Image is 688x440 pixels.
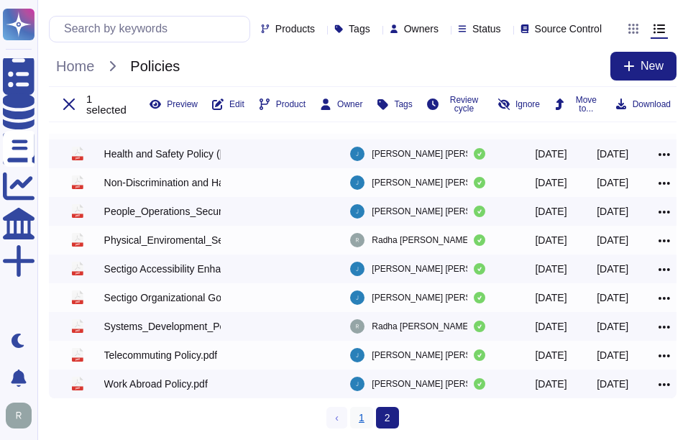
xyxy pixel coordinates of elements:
span: Download [633,100,671,109]
div: [DATE] [535,175,567,190]
span: Edit [229,100,244,109]
img: user [350,147,364,161]
span: 1 selected [86,93,132,115]
div: Work Abroad Policy.pdf [104,377,208,391]
img: user [6,403,32,428]
span: Move to... [572,96,601,113]
button: Ignore [498,98,540,110]
button: New [610,52,676,81]
div: [DATE] [535,147,567,161]
button: Edit [212,98,244,110]
span: New [641,60,664,72]
div: Telecommuting Policy.pdf [104,348,218,362]
div: [DATE] [597,262,628,276]
span: Radha [PERSON_NAME] [372,319,470,334]
span: [PERSON_NAME] [PERSON_NAME] [372,262,516,276]
span: [PERSON_NAME] [PERSON_NAME] [372,348,516,362]
div: Sectigo Organizational Goals and Values.pdf [104,290,221,305]
span: 2 [376,407,399,428]
div: [DATE] [535,233,567,247]
span: Radha [PERSON_NAME] [372,233,470,247]
button: Tags [377,98,412,110]
img: user [350,319,364,334]
span: Owner [337,100,362,109]
div: [DATE] [597,147,628,161]
span: Review cycle [444,96,484,113]
a: 1 [350,407,373,428]
div: [DATE] [535,348,567,362]
img: user [350,348,364,362]
div: People_Operations_Security_Procedure.pdf [104,204,221,219]
img: user [350,233,364,247]
span: [PERSON_NAME] [PERSON_NAME] [372,290,516,305]
span: Products [275,24,315,34]
span: [PERSON_NAME] [PERSON_NAME] [372,377,516,391]
div: [DATE] [535,290,567,305]
span: Owners [404,24,439,34]
span: Tags [394,100,412,109]
img: user [350,290,364,305]
span: [PERSON_NAME] [PERSON_NAME] [372,147,516,161]
span: [PERSON_NAME] [PERSON_NAME] [372,175,516,190]
div: [DATE] [597,204,628,219]
div: [DATE] [535,319,567,334]
span: Home [49,55,101,77]
div: [DATE] [597,348,628,362]
span: Product [276,100,306,109]
div: Health and Safety Policy ([GEOGRAPHIC_DATA]).pdf [104,147,221,161]
button: Move to... [554,96,601,113]
span: Tags [349,24,370,34]
div: [DATE] [535,262,567,276]
div: Physical_Enviromental_Security_Policy.pdf [104,233,221,247]
button: Product [259,98,306,110]
img: user [350,175,364,190]
div: [DATE] [597,377,628,391]
input: Search by keywords [57,17,249,42]
span: Source Control [535,24,602,34]
span: ‹ [335,412,339,423]
button: user [3,400,42,431]
button: Download [615,98,671,110]
span: [PERSON_NAME] [PERSON_NAME] [372,204,516,219]
div: [DATE] [535,377,567,391]
span: Status [472,24,501,34]
div: Sectigo Accessibility Enhancement 508 WCAG 2.1 Compliancy.pdf [104,262,221,276]
div: [DATE] [597,290,628,305]
button: Review cycle [427,96,484,113]
div: [DATE] [597,233,628,247]
div: [DATE] [535,204,567,219]
span: Preview [167,100,198,109]
div: [DATE] [597,319,628,334]
button: Owner [320,98,362,110]
span: Policies [123,55,187,77]
div: Non-Discrimination and Harassment Policy ([GEOGRAPHIC_DATA]).pdf [104,175,221,190]
div: [DATE] [597,175,628,190]
span: Ignore [515,100,540,109]
img: user [350,204,364,219]
img: user [350,262,364,276]
img: user [350,377,364,391]
button: Preview [150,98,198,110]
div: Systems_Development_Policy.pdf [104,319,221,334]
